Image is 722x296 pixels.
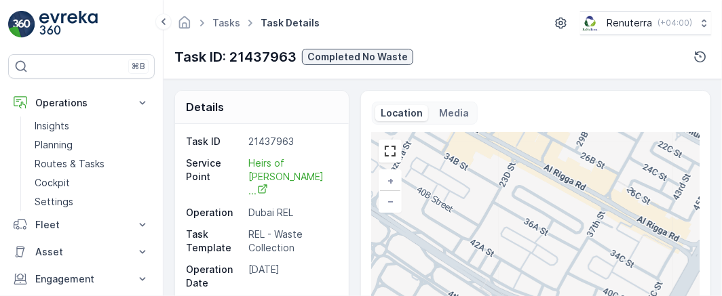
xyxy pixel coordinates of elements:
p: ( +04:00 ) [658,18,692,28]
a: Homepage [177,20,192,32]
p: Insights [35,119,69,133]
button: Asset [8,238,155,266]
img: Screenshot_2024-07-26_at_13.33.01.png [580,16,601,30]
button: Operations [8,89,155,117]
a: Zoom Out [380,191,400,211]
p: Location [381,106,423,120]
a: Zoom In [380,171,400,191]
p: Completed No Waste [307,50,408,64]
p: Fleet [35,218,128,232]
p: ⌘B [132,61,145,72]
p: Media [439,106,469,120]
p: Task ID [186,135,244,148]
p: Cockpit [35,176,70,190]
p: Asset [35,245,128,259]
p: Details [186,99,224,115]
p: Service Point [186,156,244,198]
p: Task ID: 21437963 [174,47,297,67]
p: Operations [35,96,128,110]
p: Operation Date [186,263,244,290]
p: Engagement [35,272,128,286]
p: Operation [186,206,244,219]
img: logo_light-DOdMpM7g.png [39,11,98,38]
a: Settings [29,192,155,211]
p: Renuterra [607,16,652,30]
a: Planning [29,135,155,154]
button: Completed No Waste [302,49,413,65]
a: Tasks [212,17,240,28]
p: 21437963 [249,135,335,148]
span: − [387,195,394,207]
a: Routes & Tasks [29,154,155,173]
p: Routes & Tasks [35,157,104,171]
button: Renuterra(+04:00) [580,11,711,35]
button: Engagement [8,266,155,293]
a: Cockpit [29,173,155,192]
span: + [387,175,394,186]
p: Planning [35,138,73,152]
img: logo [8,11,35,38]
button: Fleet [8,211,155,238]
a: Insights [29,117,155,135]
span: Task Details [258,16,322,30]
p: Settings [35,195,73,209]
p: REL - Waste Collection [249,228,335,255]
p: Task Template [186,228,244,255]
p: [DATE] [249,263,335,290]
p: Dubai REL [249,206,335,219]
a: View Fullscreen [380,141,400,161]
a: Heirs of Haju Mohammad Zainal ... [249,156,327,197]
span: Heirs of [PERSON_NAME] ... [249,157,327,196]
